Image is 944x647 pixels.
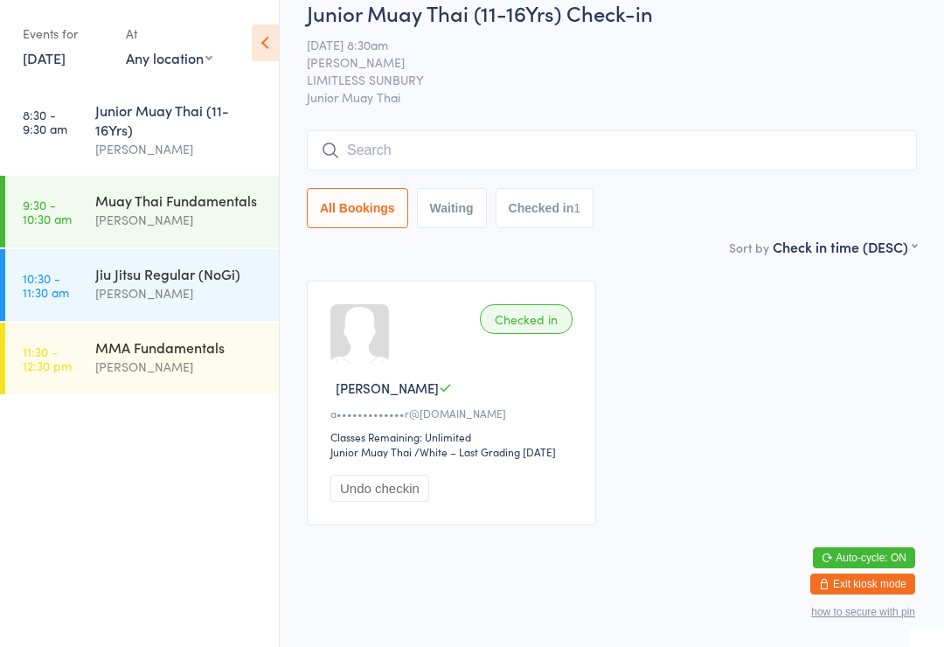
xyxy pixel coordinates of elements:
div: Check in time (DESC) [773,237,917,256]
span: Junior Muay Thai [307,88,917,106]
a: [DATE] [23,48,66,67]
div: Checked in [480,304,573,334]
div: Junior Muay Thai [330,444,412,459]
span: [PERSON_NAME] [307,53,890,71]
button: Auto-cycle: ON [813,547,915,568]
time: 9:30 - 10:30 am [23,198,72,226]
div: [PERSON_NAME] [95,210,264,230]
div: [PERSON_NAME] [95,139,264,159]
div: 1 [573,201,580,215]
div: Junior Muay Thai (11-16Yrs) [95,101,264,139]
a: 10:30 -11:30 amJiu Jitsu Regular (NoGi)[PERSON_NAME] [5,249,279,321]
time: 10:30 - 11:30 am [23,271,69,299]
div: MMA Fundamentals [95,337,264,357]
div: Any location [126,48,212,67]
span: [DATE] 8:30am [307,36,890,53]
div: At [126,19,212,48]
button: Exit kiosk mode [810,574,915,595]
button: All Bookings [307,188,408,228]
button: Checked in1 [496,188,594,228]
label: Sort by [729,239,769,256]
button: Undo checkin [330,475,429,502]
a: 11:30 -12:30 pmMMA Fundamentals[PERSON_NAME] [5,323,279,394]
time: 11:30 - 12:30 pm [23,344,72,372]
div: [PERSON_NAME] [95,357,264,377]
div: Jiu Jitsu Regular (NoGi) [95,264,264,283]
div: a•••••••••••••r@[DOMAIN_NAME] [330,406,578,421]
div: [PERSON_NAME] [95,283,264,303]
span: [PERSON_NAME] [336,379,439,397]
input: Search [307,130,917,170]
span: LIMITLESS SUNBURY [307,71,890,88]
a: 8:30 -9:30 amJunior Muay Thai (11-16Yrs)[PERSON_NAME] [5,86,279,174]
div: Muay Thai Fundamentals [95,191,264,210]
span: / White – Last Grading [DATE] [414,444,556,459]
div: Events for [23,19,108,48]
time: 8:30 - 9:30 am [23,108,67,136]
button: how to secure with pin [811,606,915,618]
button: Waiting [417,188,487,228]
a: 9:30 -10:30 amMuay Thai Fundamentals[PERSON_NAME] [5,176,279,247]
div: Classes Remaining: Unlimited [330,429,578,444]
